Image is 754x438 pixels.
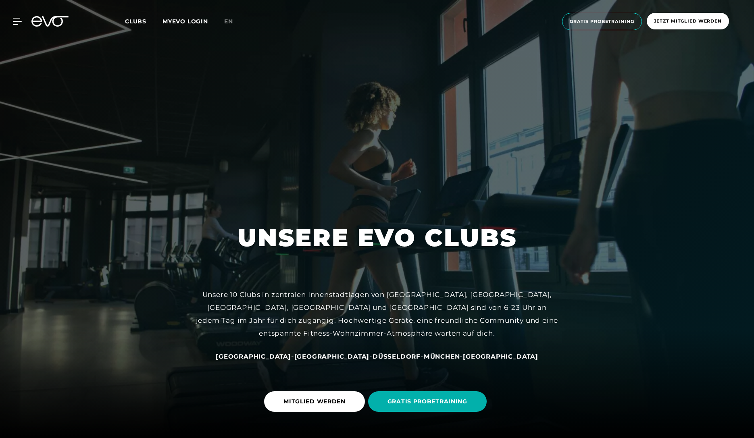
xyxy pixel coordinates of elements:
[283,397,346,406] span: MITGLIED WERDEN
[196,288,558,340] div: Unsere 10 Clubs in zentralen Innenstadtlagen von [GEOGRAPHIC_DATA], [GEOGRAPHIC_DATA], [GEOGRAPHI...
[424,352,460,360] a: München
[224,17,243,26] a: en
[644,13,731,30] a: Jetzt Mitglied werden
[264,385,368,418] a: MITGLIED WERDEN
[368,385,490,418] a: GRATIS PROBETRAINING
[294,353,370,360] span: [GEOGRAPHIC_DATA]
[216,352,291,360] a: [GEOGRAPHIC_DATA]
[162,18,208,25] a: MYEVO LOGIN
[224,18,233,25] span: en
[237,222,517,253] h1: UNSERE EVO CLUBS
[373,353,421,360] span: Düsseldorf
[125,17,162,25] a: Clubs
[387,397,467,406] span: GRATIS PROBETRAINING
[560,13,644,30] a: Gratis Probetraining
[654,18,722,25] span: Jetzt Mitglied werden
[463,353,538,360] span: [GEOGRAPHIC_DATA]
[294,352,370,360] a: [GEOGRAPHIC_DATA]
[424,353,460,360] span: München
[125,18,146,25] span: Clubs
[373,352,421,360] a: Düsseldorf
[463,352,538,360] a: [GEOGRAPHIC_DATA]
[570,18,634,25] span: Gratis Probetraining
[196,350,558,363] div: - - - -
[216,353,291,360] span: [GEOGRAPHIC_DATA]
